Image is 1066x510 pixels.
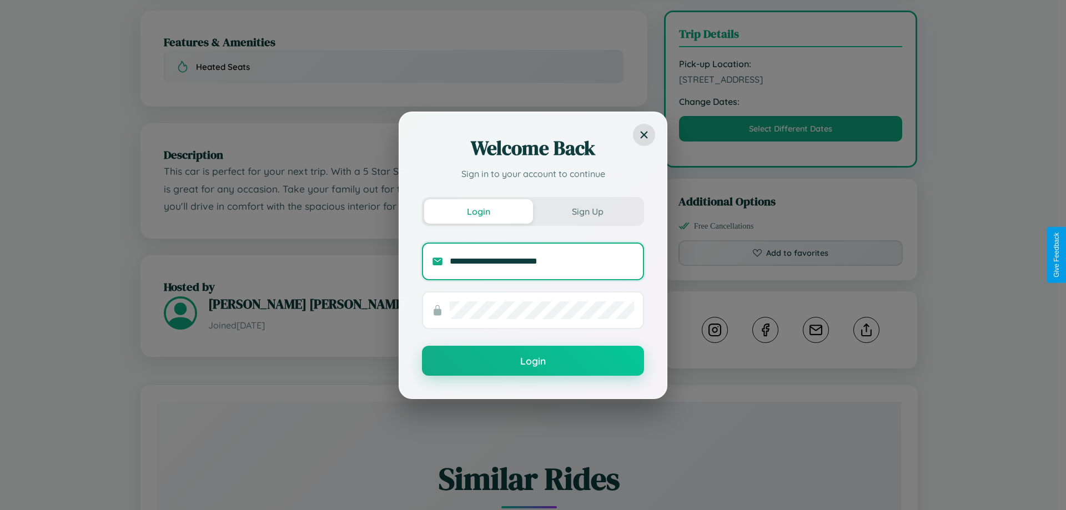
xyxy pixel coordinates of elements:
[1053,233,1060,277] div: Give Feedback
[422,346,644,376] button: Login
[424,199,533,224] button: Login
[533,199,642,224] button: Sign Up
[422,135,644,161] h2: Welcome Back
[422,167,644,180] p: Sign in to your account to continue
